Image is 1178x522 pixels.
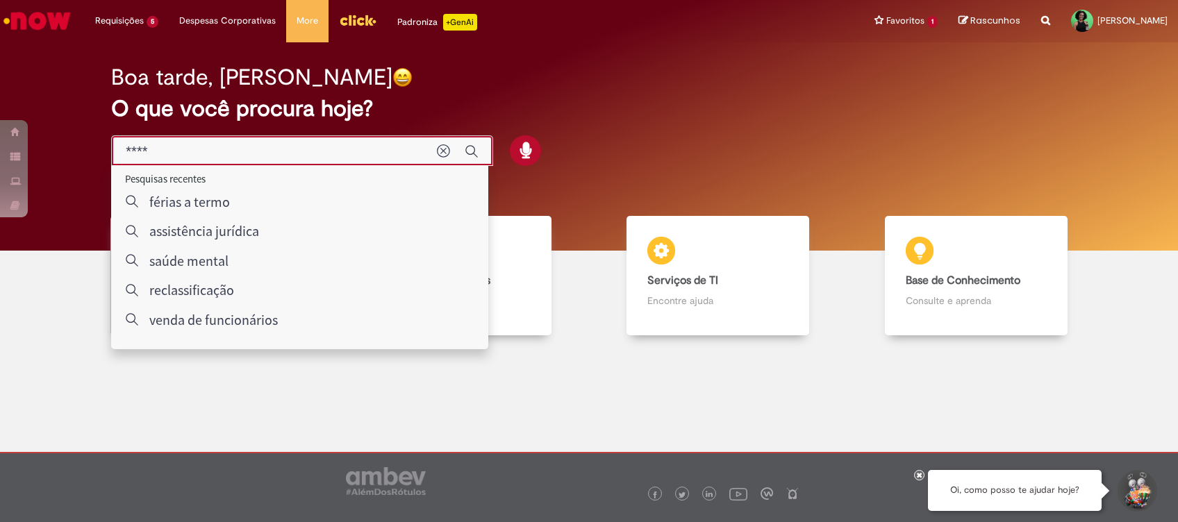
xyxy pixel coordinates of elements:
img: logo_footer_facebook.png [652,491,658,498]
span: Rascunhos [970,14,1020,27]
a: Base de Conhecimento Consulte e aprenda [847,216,1106,336]
span: Despesas Corporativas [179,14,276,28]
a: Serviços de TI Encontre ajuda [589,216,847,336]
span: Favoritos [886,14,924,28]
a: Rascunhos [959,15,1020,28]
p: +GenAi [443,14,477,31]
img: ServiceNow [1,7,73,35]
span: [PERSON_NAME] [1097,15,1168,26]
span: More [297,14,318,28]
h2: O que você procura hoje? [111,96,1066,121]
b: Catálogo de Ofertas [390,273,490,287]
img: logo_footer_linkedin.png [706,491,713,499]
div: Padroniza [397,14,477,31]
span: 1 [927,16,938,28]
span: Requisições [95,14,144,28]
span: 5 [147,16,158,28]
img: logo_footer_workplace.png [761,487,773,500]
a: Tirar dúvidas Tirar dúvidas com Lupi Assist e Gen Ai [73,216,331,336]
b: Serviços de TI [647,273,718,287]
img: logo_footer_naosei.png [786,487,799,500]
button: Iniciar Conversa de Suporte [1115,470,1157,512]
img: click_logo_yellow_360x200.png [339,10,376,31]
h2: Boa tarde, [PERSON_NAME] [111,65,392,90]
img: logo_footer_ambev_rotulo_gray.png [346,467,426,495]
img: logo_footer_twitter.png [679,491,686,498]
p: Encontre ajuda [647,294,788,308]
img: happy-face.png [392,67,413,87]
b: Base de Conhecimento [906,273,1020,287]
div: Oi, como posso te ajudar hoje? [928,470,1102,511]
img: logo_footer_youtube.png [729,485,747,503]
p: Consulte e aprenda [906,294,1047,308]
